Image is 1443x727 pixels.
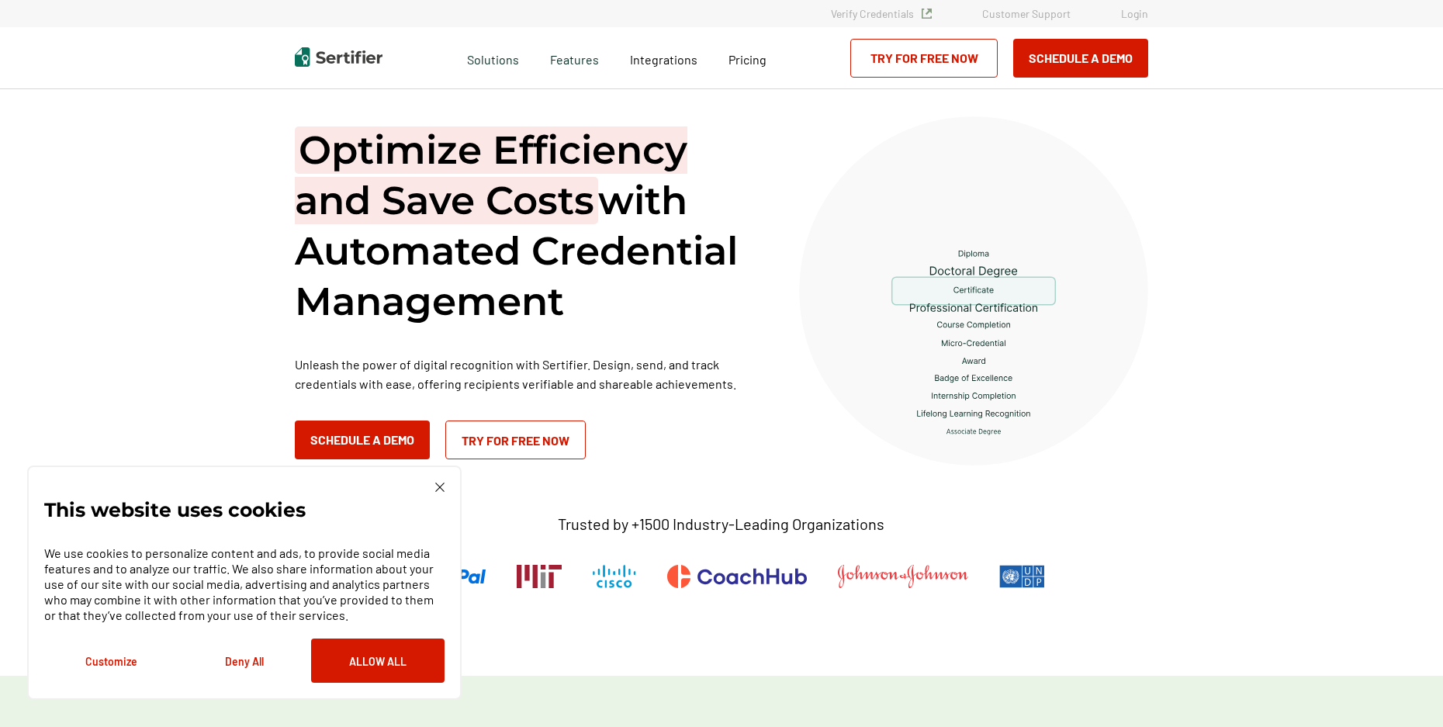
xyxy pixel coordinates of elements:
[831,7,932,20] a: Verify Credentials
[550,48,599,68] span: Features
[838,565,968,588] img: Johnson & Johnson
[999,565,1045,588] img: UNDP
[517,565,562,588] img: Massachusetts Institute of Technology
[467,48,519,68] span: Solutions
[295,355,760,393] p: Unleash the power of digital recognition with Sertifier. Design, send, and track credentials with...
[728,48,766,68] a: Pricing
[295,125,760,327] h1: with Automated Credential Management
[982,7,1071,20] a: Customer Support
[178,639,311,683] button: Deny All
[630,48,697,68] a: Integrations
[295,421,430,459] button: Schedule a Demo
[1013,39,1148,78] button: Schedule a Demo
[946,429,1001,435] g: Associate Degree
[667,565,807,588] img: CoachHub
[728,52,766,67] span: Pricing
[630,52,697,67] span: Integrations
[311,639,445,683] button: Allow All
[435,483,445,492] img: Cookie Popup Close
[1121,7,1148,20] a: Login
[922,9,932,19] img: Verified
[295,126,687,224] span: Optimize Efficiency and Save Costs
[44,502,306,518] p: This website uses cookies
[558,514,884,534] p: Trusted by +1500 Industry-Leading Organizations
[445,421,586,459] a: Try for Free Now
[850,39,998,78] a: Try for Free Now
[44,545,445,623] p: We use cookies to personalize content and ads, to provide social media features and to analyze ou...
[44,639,178,683] button: Customize
[593,565,636,588] img: Cisco
[295,47,382,67] img: Sertifier | Digital Credentialing Platform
